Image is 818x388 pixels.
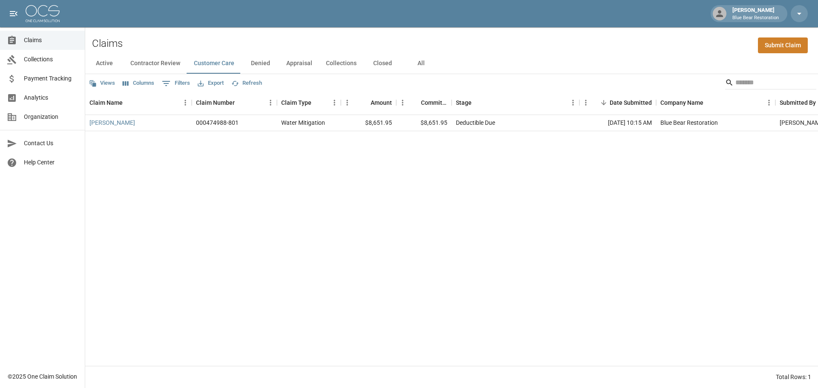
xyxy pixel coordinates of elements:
div: Stage [452,91,579,115]
div: Total Rows: 1 [776,373,811,381]
button: Sort [472,97,484,109]
button: Sort [359,97,371,109]
button: Menu [179,96,192,109]
button: Customer Care [187,53,241,74]
button: Menu [763,96,775,109]
button: Sort [123,97,135,109]
div: Claim Number [192,91,277,115]
button: Sort [311,97,323,109]
div: Claim Number [196,91,235,115]
div: Submitted By [780,91,816,115]
button: Menu [328,96,341,109]
span: Payment Tracking [24,74,78,83]
button: Refresh [229,77,264,90]
button: Sort [235,97,247,109]
button: Denied [241,53,279,74]
div: Company Name [656,91,775,115]
span: Help Center [24,158,78,167]
div: Stage [456,91,472,115]
span: Organization [24,112,78,121]
div: Date Submitted [579,91,656,115]
button: Views [87,77,117,90]
button: Appraisal [279,53,319,74]
div: Company Name [660,91,703,115]
button: Export [196,77,226,90]
button: Menu [579,96,592,109]
span: Analytics [24,93,78,102]
div: Blue Bear Restoration [660,118,718,127]
button: open drawer [5,5,22,22]
button: Contractor Review [124,53,187,74]
div: Amount [371,91,392,115]
div: Search [725,76,816,91]
div: $8,651.95 [341,115,396,131]
button: Menu [396,96,409,109]
div: $8,651.95 [396,115,452,131]
div: Committed Amount [421,91,447,115]
span: Claims [24,36,78,45]
button: Active [85,53,124,74]
span: Collections [24,55,78,64]
div: [PERSON_NAME] [729,6,782,21]
a: [PERSON_NAME] [89,118,135,127]
div: Water Mitigation [281,118,325,127]
button: Sort [598,97,610,109]
button: All [402,53,440,74]
a: Submit Claim [758,37,808,53]
button: Show filters [160,77,192,90]
h2: Claims [92,37,123,50]
button: Closed [363,53,402,74]
div: 000474988-801 [196,118,239,127]
div: Date Submitted [610,91,652,115]
div: © 2025 One Claim Solution [8,372,77,381]
p: Blue Bear Restoration [732,14,779,22]
div: Claim Name [85,91,192,115]
button: Collections [319,53,363,74]
div: [DATE] 10:15 AM [579,115,656,131]
div: dynamic tabs [85,53,818,74]
span: Contact Us [24,139,78,148]
div: Claim Name [89,91,123,115]
div: Committed Amount [396,91,452,115]
button: Menu [264,96,277,109]
div: Claim Type [277,91,341,115]
div: Claim Type [281,91,311,115]
div: Deductible Due [456,118,495,127]
div: Amount [341,91,396,115]
img: ocs-logo-white-transparent.png [26,5,60,22]
button: Sort [409,97,421,109]
button: Select columns [121,77,156,90]
button: Sort [703,97,715,109]
button: Menu [341,96,354,109]
button: Menu [567,96,579,109]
